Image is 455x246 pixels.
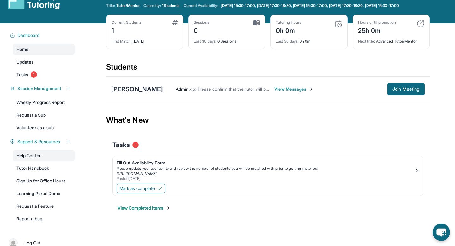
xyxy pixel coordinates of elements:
span: 1 Students [162,3,180,8]
span: Tutor/Mentor [116,3,140,8]
div: Fill Out Availability Form [117,160,414,166]
span: Mark as complete [119,185,155,192]
button: chat-button [433,224,450,241]
img: Chevron-Right [309,87,314,92]
div: 0h 0m [276,35,342,44]
a: Volunteer as a sub [13,122,75,133]
span: First Match : [112,39,132,44]
div: 25h 0m [358,25,396,35]
a: Home [13,44,75,55]
a: Updates [13,56,75,68]
div: 0h 0m [276,25,301,35]
span: Dashboard [17,32,40,39]
div: Hours until promotion [358,20,396,25]
div: Posted [DATE] [117,176,414,181]
img: card [172,20,178,25]
button: Session Management [15,85,71,92]
span: <p>Please confirm that the tutor will be able to attend your first assigned meeting time before j... [190,86,418,92]
a: Tasks1 [13,69,75,80]
span: Tasks [112,140,130,149]
span: Next title : [358,39,375,44]
div: Sessions [194,20,209,25]
img: card [417,20,424,28]
a: Help Center [13,150,75,161]
span: Last 30 days : [276,39,299,44]
span: 1 [132,142,139,148]
span: Admin : [176,86,189,92]
button: Mark as complete [117,184,165,193]
span: Tasks [16,71,28,78]
div: Students [106,62,430,76]
button: View Completed Items [118,205,171,211]
button: Join Meeting [387,83,425,95]
img: card [253,20,260,26]
div: Advanced Tutor/Mentor [358,35,424,44]
a: Learning Portal Demo [13,188,75,199]
a: Weekly Progress Report [13,97,75,108]
span: Updates [16,59,34,65]
a: Report a bug [13,213,75,224]
span: 1 [31,71,37,78]
a: Fill Out Availability FormPlease update your availability and review the number of students you w... [113,156,423,182]
a: Tutor Handbook [13,163,75,174]
div: 0 Sessions [194,35,260,44]
img: Mark as complete [157,186,162,191]
div: 1 [112,25,142,35]
span: View Messages [274,86,314,92]
div: Please update your availability and review the number of students you will be matched with prior ... [117,166,414,171]
button: Dashboard [15,32,71,39]
div: Current Students [112,20,142,25]
a: [DATE] 15:30-17:00, [DATE] 17:30-18:30, [DATE] 15:30-17:00, [DATE] 17:30-18:30, [DATE] 15:30-17:00 [220,3,400,8]
a: Sign Up for Office Hours [13,175,75,187]
span: [DATE] 15:30-17:00, [DATE] 17:30-18:30, [DATE] 15:30-17:00, [DATE] 17:30-18:30, [DATE] 15:30-17:00 [221,3,399,8]
div: 0 [194,25,209,35]
img: card [335,20,342,28]
span: Current Availability: [184,3,218,8]
span: Title: [106,3,115,8]
span: Log Out [24,240,41,246]
a: Request a Sub [13,109,75,121]
div: What's New [106,106,430,134]
div: Tutoring hours [276,20,301,25]
span: Home [16,46,28,52]
span: Support & Resources [17,138,60,145]
div: [DATE] [112,35,178,44]
div: [PERSON_NAME] [111,85,163,94]
span: Session Management [17,85,61,92]
span: Last 30 days : [194,39,216,44]
span: Capacity: [143,3,161,8]
span: Join Meeting [392,87,420,91]
a: [URL][DOMAIN_NAME] [117,171,157,176]
button: Support & Resources [15,138,71,145]
a: Request a Feature [13,200,75,212]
